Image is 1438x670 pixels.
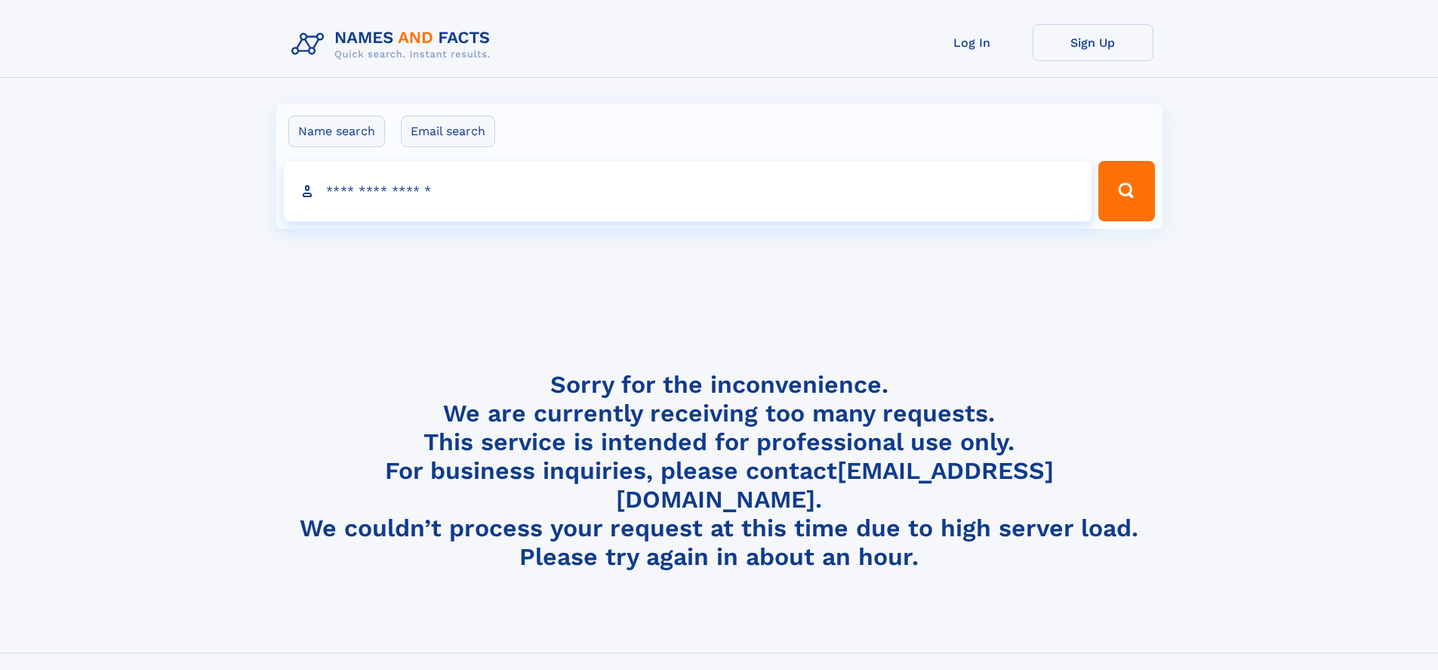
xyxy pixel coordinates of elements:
[284,161,1092,221] input: search input
[1098,161,1154,221] button: Search Button
[912,24,1033,61] a: Log In
[288,116,385,147] label: Name search
[401,116,495,147] label: Email search
[616,456,1054,514] a: [EMAIL_ADDRESS][DOMAIN_NAME]
[285,24,503,65] img: Logo Names and Facts
[1033,24,1153,61] a: Sign Up
[285,370,1153,572] h4: Sorry for the inconvenience. We are currently receiving too many requests. This service is intend...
